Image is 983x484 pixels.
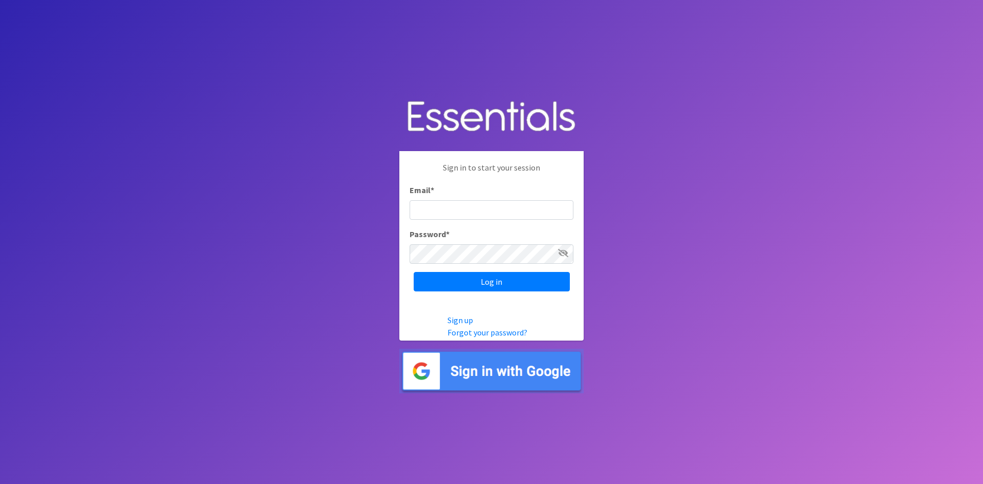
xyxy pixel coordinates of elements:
img: Human Essentials [399,91,584,143]
abbr: required [446,229,450,239]
label: Password [410,228,450,240]
label: Email [410,184,434,196]
input: Log in [414,272,570,291]
p: Sign in to start your session [410,161,573,184]
abbr: required [431,185,434,195]
a: Forgot your password? [447,327,527,338]
img: Sign in with Google [399,349,584,393]
a: Sign up [447,315,473,325]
